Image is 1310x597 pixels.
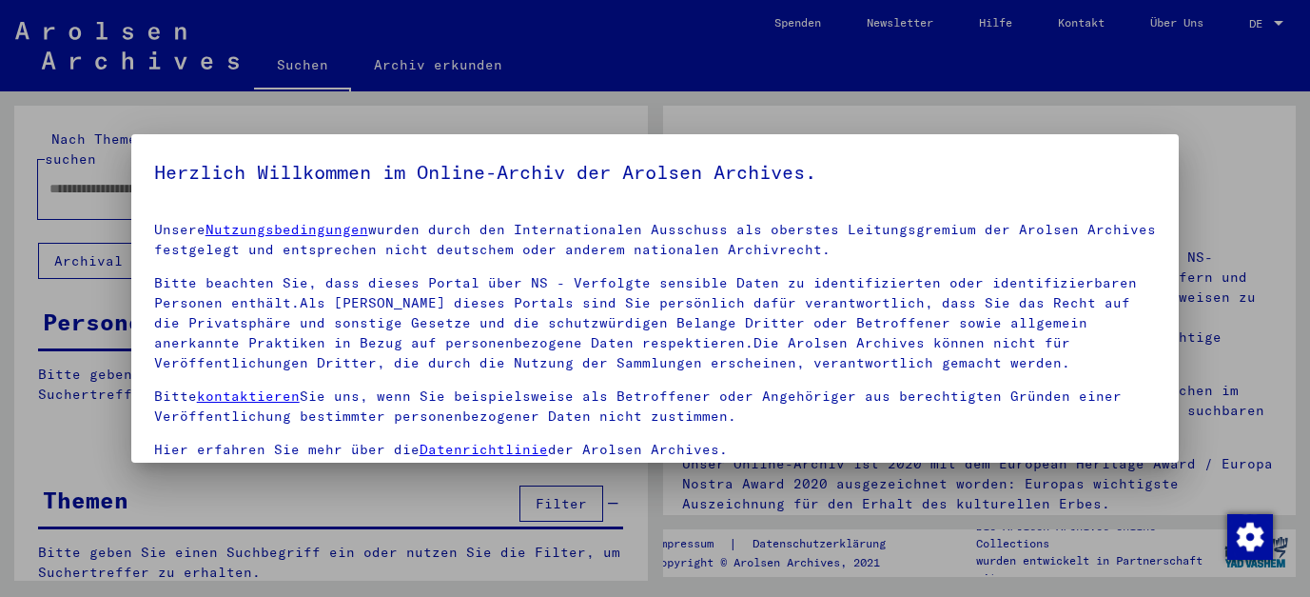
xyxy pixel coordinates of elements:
p: Hier erfahren Sie mehr über die der Arolsen Archives. [154,440,1157,460]
h5: Herzlich Willkommen im Online-Archiv der Arolsen Archives. [154,157,1157,188]
a: Datenrichtlinie [420,441,548,458]
p: Bitte Sie uns, wenn Sie beispielsweise als Betroffener oder Angehöriger aus berechtigten Gründen ... [154,387,1157,427]
p: Bitte beachten Sie, dass dieses Portal über NS - Verfolgte sensible Daten zu identifizierten oder... [154,273,1157,373]
img: Zustimmung ändern [1227,514,1273,560]
a: Nutzungsbedingungen [205,221,368,238]
p: Unsere wurden durch den Internationalen Ausschuss als oberstes Leitungsgremium der Arolsen Archiv... [154,220,1157,260]
a: kontaktieren [197,388,300,405]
